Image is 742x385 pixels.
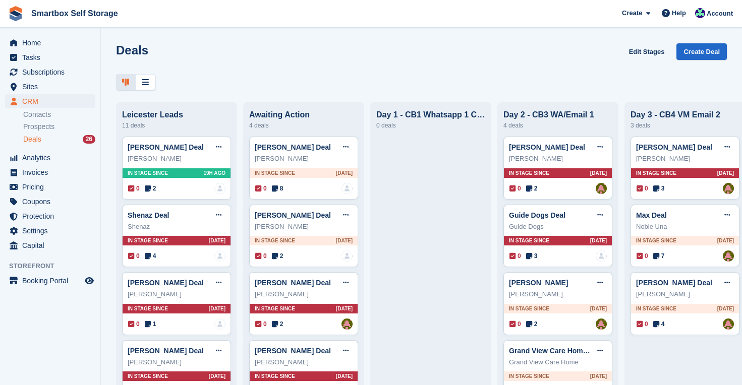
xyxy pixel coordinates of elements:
span: [DATE] [336,169,353,177]
a: deal-assignee-blank [596,250,607,262]
div: [PERSON_NAME] [509,289,607,299]
span: In stage since [636,237,676,244]
a: [PERSON_NAME] [509,279,568,287]
a: [PERSON_NAME] Deal [636,279,712,287]
span: [DATE] [590,305,607,312]
a: Alex Selenitsas [723,250,734,262]
a: [PERSON_NAME] Deal [255,143,331,151]
a: menu [5,195,95,209]
img: Alex Selenitsas [341,318,353,330]
span: 4 [653,319,665,329]
img: deal-assignee-blank [214,318,225,330]
span: In stage since [509,237,549,244]
span: In stage since [128,305,168,312]
span: [DATE] [590,169,607,177]
div: [PERSON_NAME] [636,154,734,164]
span: Analytics [22,151,83,165]
a: Deals 26 [23,134,95,145]
span: 0 [255,319,267,329]
a: menu [5,274,95,288]
span: 0 [509,319,521,329]
a: Grand View Care Home Deal [509,347,604,355]
div: 4 deals [503,119,612,132]
span: 0 [128,319,140,329]
span: Tasks [22,50,83,65]
span: In stage since [509,169,549,177]
div: 3 deals [631,119,739,132]
span: 2 [526,184,538,193]
span: Sites [22,80,83,94]
a: [PERSON_NAME] Deal [255,211,331,219]
span: [DATE] [590,372,607,380]
span: In stage since [509,372,549,380]
a: [PERSON_NAME] Deal [128,143,204,151]
a: [PERSON_NAME] Deal [128,347,204,355]
span: [DATE] [590,237,607,244]
span: 0 [509,251,521,261]
div: [PERSON_NAME] [255,357,353,367]
a: [PERSON_NAME] Deal [255,279,331,287]
span: Subscriptions [22,65,83,79]
a: Max Deal [636,211,667,219]
span: In stage since [255,169,295,177]
div: Grand View Care Home [509,357,607,367]
img: Alex Selenitsas [596,318,607,330]
div: [PERSON_NAME] [128,289,225,299]
span: Create [622,8,642,18]
a: [PERSON_NAME] Deal [509,143,585,151]
span: Help [672,8,686,18]
div: 0 deals [376,119,485,132]
span: In stage since [128,372,168,380]
img: deal-assignee-blank [341,183,353,194]
span: Protection [22,209,83,223]
img: Alex Selenitsas [723,183,734,194]
div: 11 deals [122,119,231,132]
a: Prospects [23,121,95,132]
a: Shenaz Deal [128,211,169,219]
a: menu [5,80,95,94]
span: 3 [526,251,538,261]
a: menu [5,224,95,238]
span: In stage since [255,372,295,380]
span: 7 [653,251,665,261]
div: [PERSON_NAME] [128,154,225,164]
div: Day 2 - CB3 WA/Email 1 [503,110,612,119]
span: 1 [145,319,156,329]
div: [PERSON_NAME] [636,289,734,299]
h1: Deals [116,43,148,57]
div: [PERSON_NAME] [255,222,353,232]
span: Storefront [9,261,100,271]
div: [PERSON_NAME] [128,357,225,367]
a: menu [5,209,95,223]
img: deal-assignee-blank [214,183,225,194]
a: menu [5,165,95,179]
img: Alex Selenitsas [723,318,734,330]
a: deal-assignee-blank [341,250,353,262]
span: [DATE] [336,305,353,312]
div: [PERSON_NAME] [255,154,353,164]
a: Alex Selenitsas [596,183,607,194]
div: [PERSON_NAME] [509,154,607,164]
span: CRM [22,94,83,108]
span: [DATE] [209,372,225,380]
span: [DATE] [717,237,734,244]
a: Smartbox Self Storage [27,5,122,22]
span: [DATE] [717,169,734,177]
span: In stage since [509,305,549,312]
span: 2 [272,251,283,261]
span: Settings [22,224,83,238]
img: deal-assignee-blank [214,250,225,262]
span: 3 [653,184,665,193]
div: Day 3 - CB4 VM Email 2 [631,110,739,119]
span: In stage since [636,169,676,177]
span: 0 [255,251,267,261]
a: menu [5,180,95,194]
span: 8 [272,184,283,193]
div: Day 1 - CB1 Whatsapp 1 CB2 [376,110,485,119]
span: 0 [637,251,648,261]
